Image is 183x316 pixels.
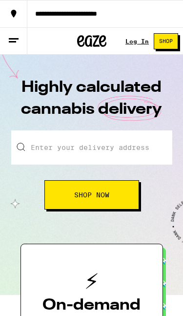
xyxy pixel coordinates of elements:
[11,130,172,165] input: Enter your delivery address
[19,77,165,130] h1: Highly calculated cannabis delivery
[125,38,149,44] a: Log In
[159,39,173,44] span: Shop
[149,33,183,49] a: Shop
[154,33,178,49] button: Shop
[74,191,109,198] span: Shop Now
[44,180,139,210] button: Shop Now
